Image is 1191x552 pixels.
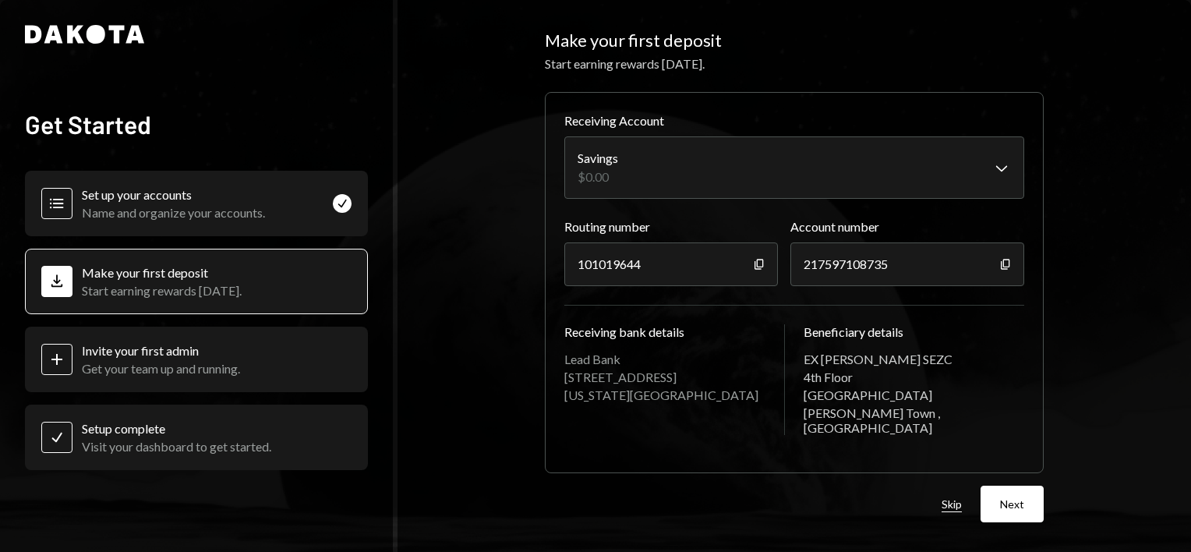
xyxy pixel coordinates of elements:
[804,352,1025,366] div: EX [PERSON_NAME] SEZC
[82,187,265,202] div: Set up your accounts
[82,205,265,220] div: Name and organize your accounts.
[790,218,1025,236] label: Account number
[564,387,786,402] div: [US_STATE][GEOGRAPHIC_DATA]
[82,361,240,376] div: Get your team up and running.
[564,352,786,366] div: Lead Bank
[564,370,786,384] div: [STREET_ADDRESS]
[25,108,368,140] h2: Get Started
[942,497,962,512] button: Skip
[804,324,1025,339] div: Beneficiary details
[82,439,271,454] div: Visit your dashboard to get started.
[981,486,1044,522] button: Next
[545,30,1044,51] h2: Make your first deposit
[564,218,778,236] label: Routing number
[804,405,1025,435] div: [PERSON_NAME] Town , [GEOGRAPHIC_DATA]
[82,343,240,358] div: Invite your first admin
[564,111,1024,130] label: Receiving Account
[790,242,1025,286] div: 217597108735
[804,387,1025,402] div: [GEOGRAPHIC_DATA]
[564,242,778,286] div: 101019644
[82,421,271,436] div: Setup complete
[82,265,242,280] div: Make your first deposit
[804,370,1025,384] div: 4th Floor
[82,283,242,298] div: Start earning rewards [DATE].
[564,136,1024,199] button: Receiving Account
[564,324,786,339] div: Receiving bank details
[545,55,1044,73] div: Start earning rewards [DATE].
